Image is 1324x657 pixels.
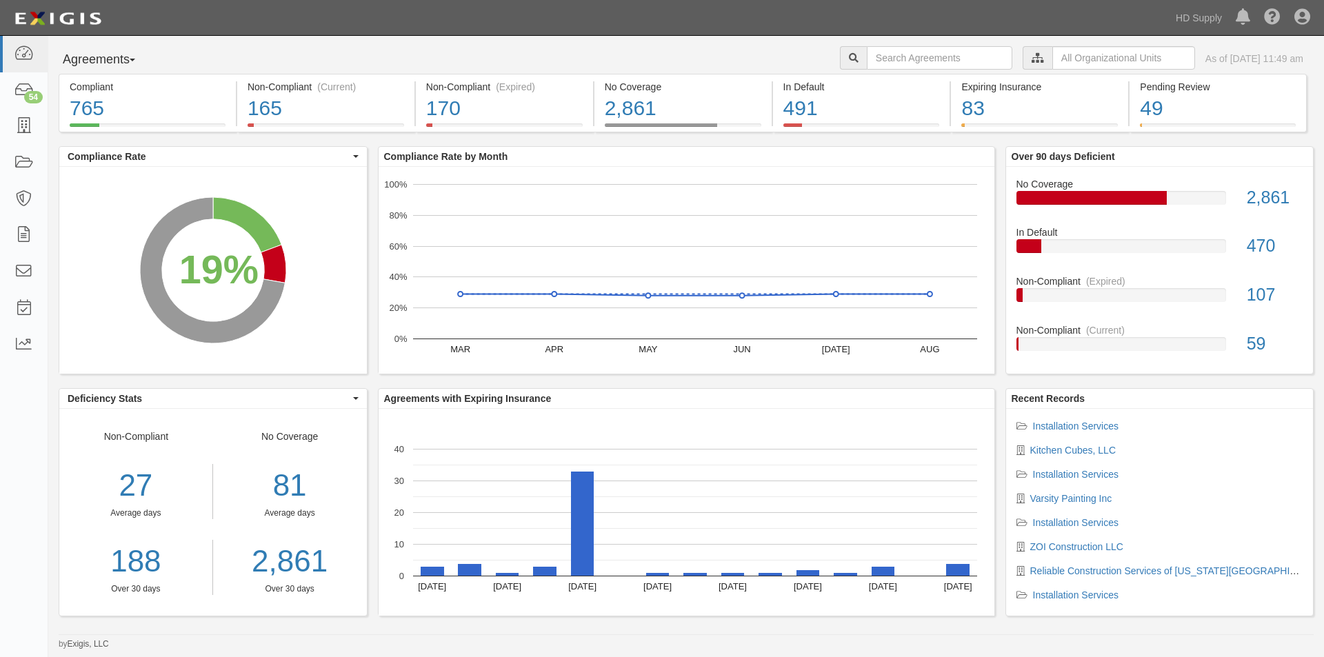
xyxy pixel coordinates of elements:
div: 54 [24,91,43,103]
div: 165 [248,94,404,123]
svg: A chart. [379,409,994,616]
a: No Coverage2,861 [1016,177,1303,226]
i: Help Center - Complianz [1264,10,1281,26]
text: [DATE] [793,581,821,592]
svg: A chart. [379,167,994,374]
a: Non-Compliant(Current)59 [1016,323,1303,362]
div: Non-Compliant (Current) [248,80,404,94]
div: 59 [1236,332,1313,356]
a: In Default491 [773,123,950,134]
div: 2,861 [605,94,761,123]
a: Non-Compliant(Expired)107 [1016,274,1303,323]
text: [DATE] [718,581,746,592]
div: 470 [1236,234,1313,259]
a: Expiring Insurance83 [951,123,1128,134]
div: (Expired) [1086,274,1125,288]
text: 10 [394,539,403,549]
button: Compliance Rate [59,147,367,166]
div: No Coverage [1006,177,1314,191]
a: 188 [59,540,212,583]
span: Compliance Rate [68,150,350,163]
svg: A chart. [59,167,367,374]
div: Non-Compliant [1006,323,1314,337]
div: (Current) [317,80,356,94]
div: In Default [1006,225,1314,239]
text: MAY [639,344,658,354]
div: Over 30 days [223,583,357,595]
a: Non-Compliant(Expired)170 [416,123,593,134]
div: No Coverage [605,80,761,94]
div: Pending Review [1140,80,1296,94]
img: logo-5460c22ac91f19d4615b14bd174203de0afe785f0fc80cf4dbbc73dc1793850b.png [10,6,106,31]
div: Compliant [70,80,225,94]
div: (Expired) [496,80,535,94]
text: [DATE] [643,581,672,592]
text: APR [545,344,563,354]
text: 40% [389,272,407,282]
a: 2,861 [223,540,357,583]
div: Non-Compliant [1006,274,1314,288]
text: JUN [733,344,750,354]
div: (Current) [1086,323,1125,337]
button: Agreements [59,46,162,74]
a: Varsity Painting Inc [1030,493,1112,504]
div: Expiring Insurance [961,80,1118,94]
div: Non-Compliant [59,429,213,595]
input: Search Agreements [867,46,1012,70]
text: [DATE] [493,581,521,592]
a: ZOI Construction LLC [1030,541,1123,552]
input: All Organizational Units [1052,46,1195,70]
text: 60% [389,241,407,251]
a: Pending Review49 [1130,123,1307,134]
div: As of [DATE] 11:49 am [1205,52,1303,65]
div: 765 [70,94,225,123]
div: No Coverage [213,429,367,595]
div: Over 30 days [59,583,212,595]
div: 83 [961,94,1118,123]
text: AUG [920,344,939,354]
text: 0% [394,334,407,344]
span: Deficiency Stats [68,392,350,405]
text: [DATE] [868,581,896,592]
text: 20 [394,507,403,518]
b: Over 90 days Deficient [1012,151,1115,162]
div: Non-Compliant (Expired) [426,80,583,94]
text: [DATE] [568,581,596,592]
div: In Default [783,80,940,94]
a: Non-Compliant(Current)165 [237,123,414,134]
b: Agreements with Expiring Insurance [384,393,552,404]
text: 0 [399,571,403,581]
a: Exigis, LLC [68,639,109,649]
div: 2,861 [1236,185,1313,210]
a: HD Supply [1169,4,1229,32]
div: 170 [426,94,583,123]
div: 81 [223,464,357,507]
b: Recent Records [1012,393,1085,404]
text: 80% [389,210,407,221]
a: Installation Services [1033,421,1119,432]
text: 100% [384,179,408,190]
a: No Coverage2,861 [594,123,772,134]
text: 20% [389,303,407,313]
small: by [59,638,109,650]
div: Average days [223,507,357,519]
a: Compliant765 [59,123,236,134]
text: [DATE] [821,344,850,354]
a: Installation Services [1033,517,1119,528]
text: 30 [394,476,403,486]
div: 19% [179,241,259,298]
div: 491 [783,94,940,123]
text: 40 [394,444,403,454]
a: Installation Services [1033,589,1119,600]
a: Installation Services [1033,469,1119,480]
b: Compliance Rate by Month [384,151,508,162]
div: 49 [1140,94,1296,123]
text: [DATE] [943,581,972,592]
a: In Default470 [1016,225,1303,274]
div: 27 [59,464,212,507]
